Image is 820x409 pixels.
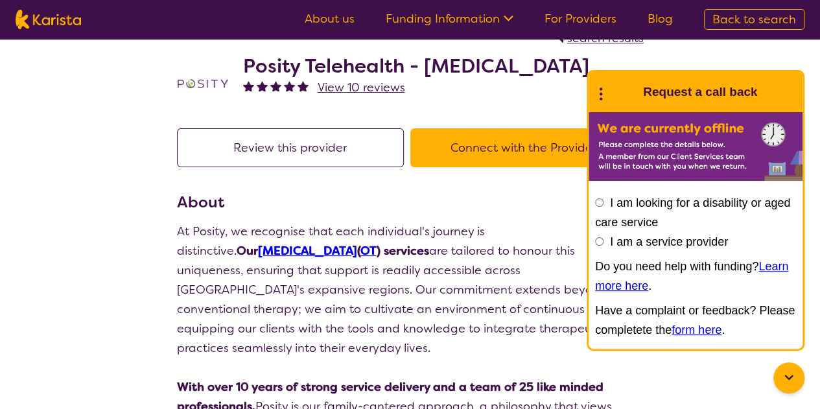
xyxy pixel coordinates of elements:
[243,54,589,78] h2: Posity Telehealth - [MEDICAL_DATA]
[16,10,81,29] img: Karista logo
[284,80,295,91] img: fullstar
[318,78,405,97] a: View 10 reviews
[177,191,644,214] h3: About
[243,80,254,91] img: fullstar
[712,12,796,27] span: Back to search
[270,80,281,91] img: fullstar
[595,301,796,340] p: Have a complaint or feedback? Please completete the .
[643,82,757,102] h1: Request a call back
[589,112,802,181] img: Karista offline chat form to request call back
[318,80,405,95] span: View 10 reviews
[648,11,673,27] a: Blog
[257,80,268,91] img: fullstar
[177,222,644,358] p: At Posity, we recognise that each individual's journey is distinctive. are tailored to honour thi...
[177,128,404,167] button: Review this provider
[258,243,357,259] a: [MEDICAL_DATA]
[595,196,790,229] label: I am looking for a disability or aged care service
[410,128,637,167] button: Connect with the Provider
[704,9,804,30] a: Back to search
[386,11,513,27] a: Funding Information
[609,79,635,105] img: Karista
[610,235,728,248] label: I am a service provider
[305,11,355,27] a: About us
[545,11,616,27] a: For Providers
[595,257,796,296] p: Do you need help with funding? .
[360,243,377,259] a: OT
[237,243,429,259] strong: Our ( ) services
[177,140,410,156] a: Review this provider
[410,140,644,156] a: Connect with the Provider
[298,80,309,91] img: fullstar
[177,58,229,110] img: t1bslo80pcylnzwjhndq.png
[672,323,721,336] a: form here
